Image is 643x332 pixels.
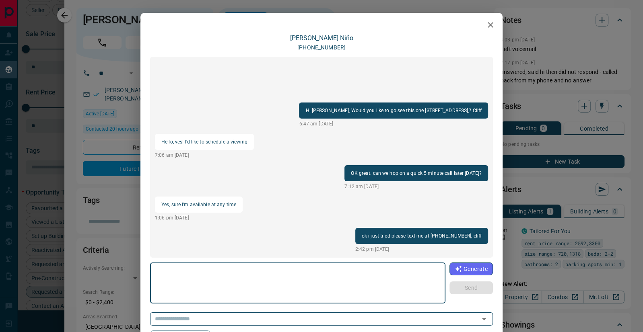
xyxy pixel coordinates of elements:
[478,314,490,325] button: Open
[290,34,353,42] a: [PERSON_NAME] Niño
[161,200,236,209] p: Yes, sure I'm available at any time
[362,231,482,241] p: ok i just tried please text me at [PHONE_NUMBER], cliff
[449,262,493,275] button: Generate
[155,152,254,159] p: 7:06 am [DATE]
[299,120,488,127] p: 6:47 am [DATE]
[344,183,488,190] p: 7:12 am [DATE]
[351,168,482,178] p: OK great. can we hop on a quick 5 minute call later [DATE]?
[355,246,488,253] p: 2:42 pm [DATE]
[161,137,247,147] p: Hello, yes! I'd like to schedule a viewing
[297,43,346,52] p: [PHONE_NUMBER]
[155,214,243,221] p: 1:06 pm [DATE]
[305,106,482,115] p: Hi [PERSON_NAME], Would you like to go see this one [STREET_ADDRESS],? Cliff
